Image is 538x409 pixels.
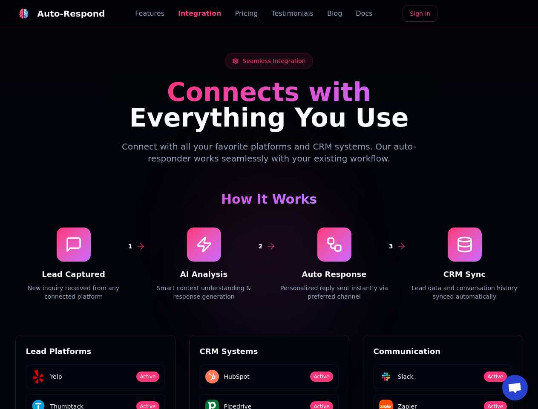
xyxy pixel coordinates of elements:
h4: Auto Response [276,268,393,280]
p: Lead data and conversation history synced automatically [406,284,523,301]
span: Active [484,372,506,382]
p: Connect with all your favorite platforms and CRM systems. Our auto-responder works seamlessly wit... [106,141,433,164]
h3: Communication [374,346,512,357]
p: Personalized reply sent instantly via preferred channel [276,284,393,301]
img: HubSpot logo [205,370,219,383]
h4: CRM Sync [406,268,523,280]
a: Testimonials [271,9,314,19]
a: Blog [327,9,342,19]
a: Integration [178,9,222,19]
a: Features [135,9,164,19]
div: Auto-Respond [37,8,105,20]
a: Sign In [403,6,437,22]
p: New inquiry received from any connected platform [15,284,132,301]
div: 1 [125,241,135,251]
span: Slack [398,372,414,381]
a: Docs [356,9,372,19]
h4: Lead Captured [15,268,132,280]
img: Slack logo [379,370,393,383]
img: logo.svg [19,9,29,19]
iframe: Sign in with Google Button [440,5,527,23]
div: 3 [386,241,396,251]
span: Active [310,372,333,382]
h3: Lead Platforms [26,346,165,357]
img: Yelp logo [32,370,45,383]
div: 2 [256,241,266,251]
span: Everything You Use [129,103,409,132]
span: HubSpot [224,372,250,381]
a: Open chat [502,375,528,400]
h3: How It Works [15,192,523,207]
h4: AI Analysis [146,268,262,280]
a: Auto-Respond [15,5,105,22]
a: Pricing [235,9,258,19]
p: Smart context understanding & response generation [146,284,262,301]
span: Active [136,372,159,382]
span: Connects with [167,77,371,107]
span: Yelp [50,372,62,381]
h3: CRM Systems [200,346,339,357]
span: Seamless Integration [242,57,305,65]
